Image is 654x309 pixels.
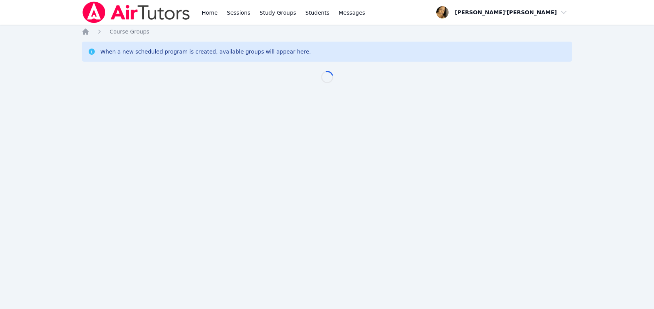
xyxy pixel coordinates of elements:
[100,48,311,55] div: When a new scheduled program is created, available groups will appear here.
[109,29,149,35] span: Course Groups
[82,2,191,23] img: Air Tutors
[339,9,365,17] span: Messages
[109,28,149,35] a: Course Groups
[82,28,572,35] nav: Breadcrumb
